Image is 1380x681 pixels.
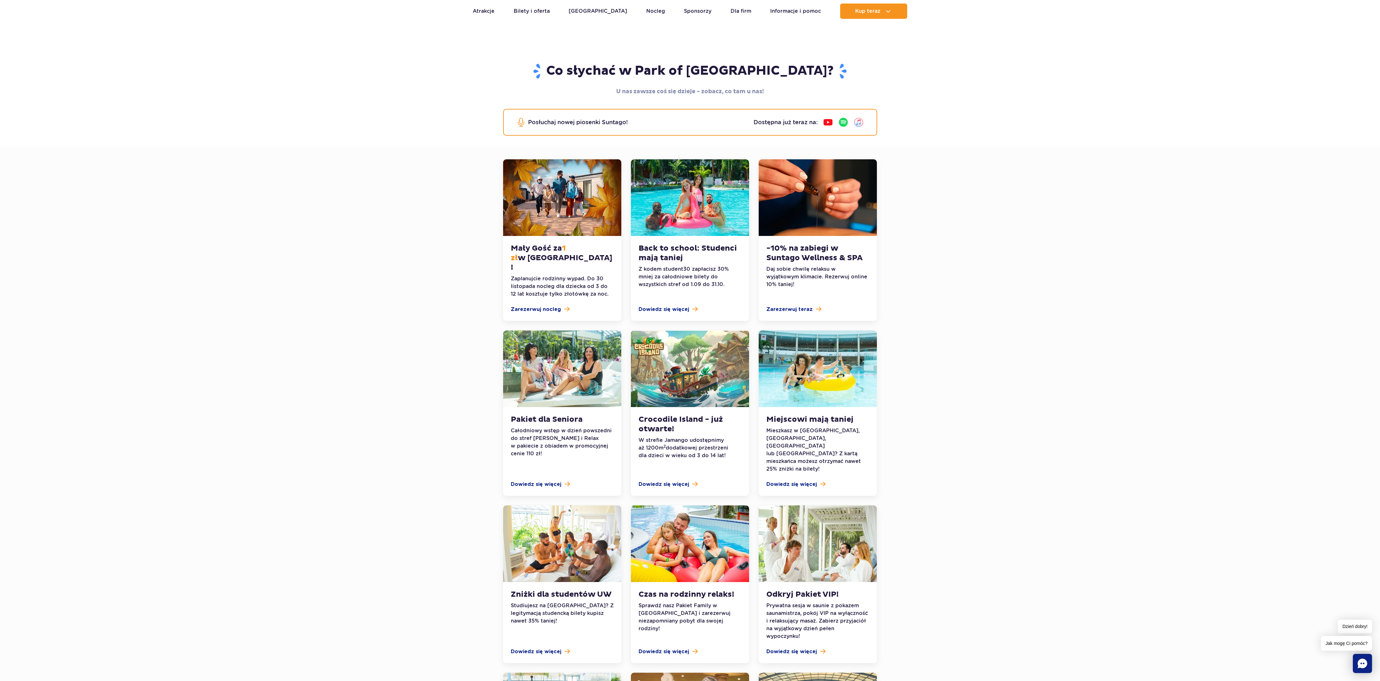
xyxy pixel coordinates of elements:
[511,275,614,298] p: Zaplanujcie rodzinny wypad. Do 30 listopada nocleg dla dziecka od 3 do 12 lat kosztuje tylko złot...
[766,480,869,488] a: Dowiedz się więcej
[759,505,877,582] img: Odkryj Pakiet VIP!
[646,4,665,19] a: Nocleg
[754,118,818,127] p: Dostępna już teraz na:
[511,415,614,424] h3: Pakiet dla Seniora
[511,244,566,263] span: 1 zł
[766,306,813,313] span: Zarezerwuj teraz
[503,63,877,79] h1: Co słychać w Park of [GEOGRAPHIC_DATA]?
[639,480,741,488] a: Dowiedz się więcej
[855,8,880,14] span: Kup teraz
[503,505,621,582] img: Studenci relaksujący się na łóżku cabana w parku wodnym, z tropikalnymi palmami w tle
[1353,654,1372,673] div: Chat
[731,4,751,19] a: Dla firm
[569,4,627,19] a: [GEOGRAPHIC_DATA]
[511,648,614,655] a: Dowiedz się więcej
[511,306,614,313] a: Zarezerwuj nocleg
[639,244,741,263] h3: Back to school: Studenci mają taniej
[684,4,711,19] a: Sponsorzy
[1321,636,1372,651] span: Jak mogę Ci pomóc?
[511,244,614,272] h3: Mały Gość za w [GEOGRAPHIC_DATA]!
[766,648,817,655] span: Dowiedz się więcej
[1338,620,1372,633] span: Dzień dobry!
[838,117,848,127] img: Spotify
[503,159,621,236] img: Mały Gość za &lt;span class=&quot;-cOrange&quot;&gt;1 zł&lt;/span&gt; w&amp;nbsp;Suntago Village!
[766,415,869,424] h3: Miejscowi mają taniej
[823,117,833,127] img: YouTube
[766,306,869,313] a: Zarezerwuj teraz
[766,602,869,640] p: Prywatna sesja w saunie z pokazem saunamistrza, pokój VIP na wyłączność i relaksujący masaż. Zabi...
[639,648,741,655] a: Dowiedz się więcej
[511,480,561,488] span: Dowiedz się więcej
[639,306,741,313] a: Dowiedz się więcej
[511,648,561,655] span: Dowiedz się więcej
[759,330,877,407] img: Pięcioosobowa rodzina spędzająca dzień w&amp;nbsp;basenie w&amp;nbsp;parku wodnym, bawiąca się na...
[854,117,864,127] img: iTunes
[511,427,614,458] p: Całodniowy wstęp w dzień powszedni do stref [PERSON_NAME] i Relax w pakiecie z obiadem w promocyj...
[766,265,869,288] p: Daj sobie chwilę relaksu w wyjątkowym klimacie. Rezerwuj online 10% taniej!
[639,602,741,632] p: Sprawdź nasz Pakiet Family w [GEOGRAPHIC_DATA] i zarezerwuj niezapomniany pobyt dla swojej rodziny!
[514,4,550,19] a: Bilety i oferta
[840,4,907,19] button: Kup teraz
[639,648,689,655] span: Dowiedz się więcej
[639,480,689,488] span: Dowiedz się więcej
[511,602,614,625] p: Studiujesz na [GEOGRAPHIC_DATA]? Z legitymacją studencką bilety kupisz nawet 35% taniej!
[473,4,494,19] a: Atrakcje
[639,436,741,459] p: W strefie Jamango udostępnimy aż 1200m dodatkowej przestrzeni dla dzieci w wieku od 3 do 14 lat!
[639,415,741,434] h3: Crocodile Island - już otwarte!
[503,330,621,407] img: Pakiet dla Seniora
[759,159,877,236] img: -10% na zabiegi w Suntago Wellness &amp; SPA
[511,590,614,599] h3: Zniżki dla studentów UW
[663,444,666,449] sup: 2
[766,590,869,599] h3: Odkryj Pakiet VIP!
[770,4,821,19] a: Informacje i pomoc
[503,87,877,96] p: U nas zawsze coś się dzieje - zobacz, co tam u nas!
[766,427,869,473] p: Mieszkasz w [GEOGRAPHIC_DATA], [GEOGRAPHIC_DATA], [GEOGRAPHIC_DATA] lub [GEOGRAPHIC_DATA]? Z kart...
[631,159,749,236] img: Back to school: Studenci mają taniej
[511,480,614,488] a: Dowiedz się więcej
[639,265,741,288] p: Z kodem student30 zapłacisz 30% mniej za całodniowe bilety do wszystkich stref od 1.09 do 31.10.
[631,505,749,582] img: Czas na rodzinny relaks!
[528,118,628,127] p: Posłuchaj nowej piosenki Suntago!
[639,306,689,313] span: Dowiedz się więcej
[639,590,741,599] h3: Czas na rodzinny relaks!
[766,648,869,655] a: Dowiedz się więcej
[766,480,817,488] span: Dowiedz się więcej
[511,306,561,313] span: Zarezerwuj nocleg
[766,244,869,263] h3: -10% na zabiegi w Suntago Wellness & SPA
